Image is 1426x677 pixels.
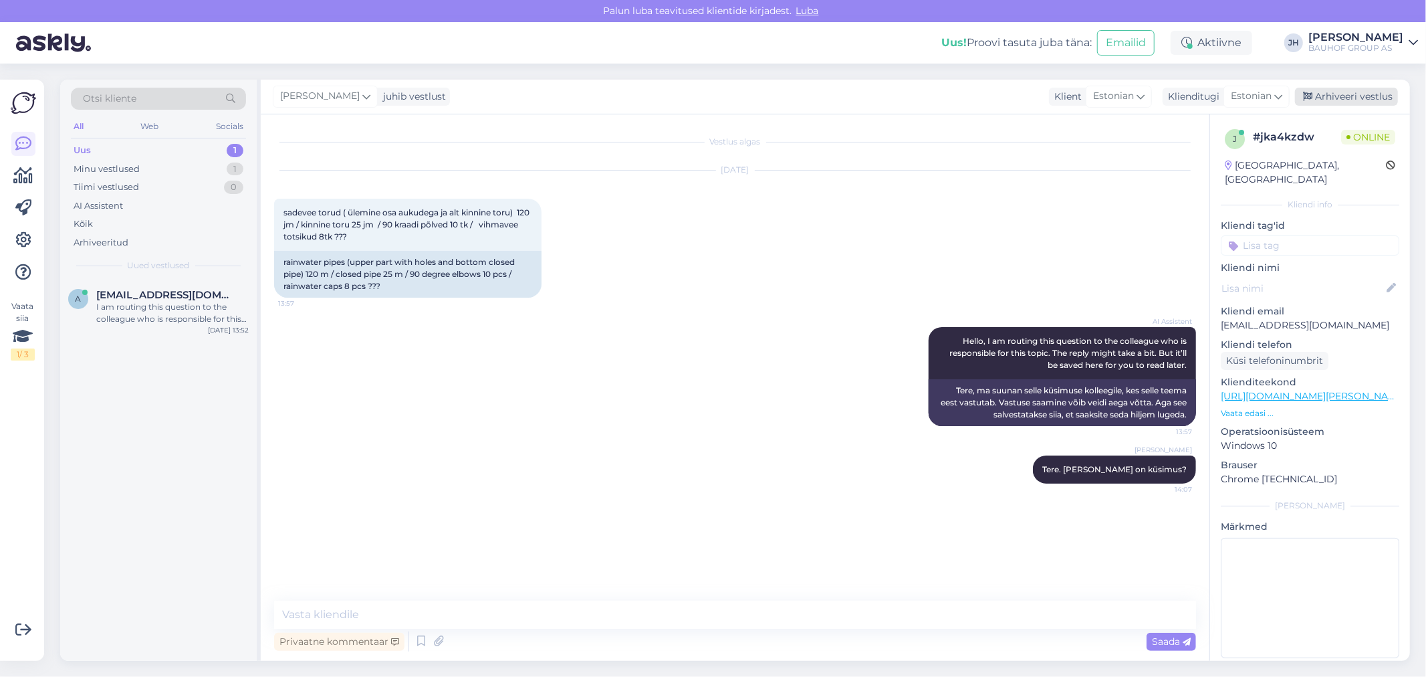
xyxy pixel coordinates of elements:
[792,5,823,17] span: Luba
[1163,90,1219,104] div: Klienditugi
[1221,261,1399,275] p: Kliendi nimi
[213,118,246,135] div: Socials
[224,181,243,194] div: 0
[74,236,128,250] div: Arhiveeritud
[1093,89,1134,104] span: Estonian
[208,325,249,335] div: [DATE] 13:52
[1233,134,1237,144] span: j
[1221,304,1399,318] p: Kliendi email
[1221,281,1384,296] input: Lisa nimi
[1295,88,1398,106] div: Arhiveeri vestlus
[378,90,446,104] div: juhib vestlust
[1308,32,1418,54] a: [PERSON_NAME]BAUHOF GROUP AS
[1042,464,1187,474] span: Tere. [PERSON_NAME] on küsimus?
[11,90,36,116] img: Askly Logo
[71,118,86,135] div: All
[1097,30,1155,56] button: Emailid
[1253,129,1341,145] div: # jka4kzdw
[96,301,249,325] div: I am routing this question to the colleague who is responsible for this topic. The reply might ta...
[128,260,190,272] span: Uued vestlused
[1225,159,1386,187] div: [GEOGRAPHIC_DATA], [GEOGRAPHIC_DATA]
[941,35,1092,51] div: Proovi tasuta juba täna:
[1221,390,1405,402] a: [URL][DOMAIN_NAME][PERSON_NAME]
[274,164,1196,176] div: [DATE]
[1142,316,1192,326] span: AI Assistent
[1152,636,1191,648] span: Saada
[11,349,35,361] div: 1 / 3
[1221,472,1399,486] p: Chrome [TECHNICAL_ID]
[274,633,404,651] div: Privaatne kommentaar
[1221,458,1399,472] p: Brauser
[1221,338,1399,352] p: Kliendi telefon
[74,199,123,213] div: AI Assistent
[274,251,542,298] div: rainwater pipes (upper part with holes and bottom closed pipe) 120 m / closed pipe 25 m / 90 degr...
[1221,352,1328,370] div: Küsi telefoninumbrit
[1221,318,1399,332] p: [EMAIL_ADDRESS][DOMAIN_NAME]
[1171,31,1252,55] div: Aktiivne
[1221,235,1399,256] input: Lisa tag
[274,136,1196,148] div: Vestlus algas
[227,163,243,176] div: 1
[76,294,82,304] span: a
[83,92,136,106] span: Otsi kliente
[138,118,162,135] div: Web
[1341,130,1395,144] span: Online
[1308,43,1403,54] div: BAUHOF GROUP AS
[1221,375,1399,389] p: Klienditeekond
[1221,425,1399,439] p: Operatsioonisüsteem
[1221,500,1399,512] div: [PERSON_NAME]
[1135,445,1192,455] span: [PERSON_NAME]
[1221,439,1399,453] p: Windows 10
[74,163,140,176] div: Minu vestlused
[280,89,360,104] span: [PERSON_NAME]
[74,181,139,194] div: Tiimi vestlused
[74,217,93,231] div: Kõik
[96,289,235,301] span: aria.margarita79@gmail.com
[1221,520,1399,534] p: Märkmed
[949,336,1189,370] span: Hello, I am routing this question to the colleague who is responsible for this topic. The reply m...
[1142,427,1192,437] span: 13:57
[1284,33,1303,52] div: JH
[929,379,1196,426] div: Tere, ma suunan selle küsimuse kolleegile, kes selle teema eest vastutab. Vastuse saamine võib ve...
[1231,89,1272,104] span: Estonian
[74,144,91,157] div: Uus
[941,36,967,49] b: Uus!
[283,207,531,241] span: sadevee torud ( ülemine osa aukudega ja alt kinnine toru) 120 jm / kinnine toru 25 jm / 90 kraadi...
[1221,199,1399,211] div: Kliendi info
[278,298,328,308] span: 13:57
[1221,219,1399,233] p: Kliendi tag'id
[1142,484,1192,494] span: 14:07
[11,300,35,361] div: Vaata siia
[1049,90,1082,104] div: Klient
[1221,407,1399,419] p: Vaata edasi ...
[227,144,243,157] div: 1
[1308,32,1403,43] div: [PERSON_NAME]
